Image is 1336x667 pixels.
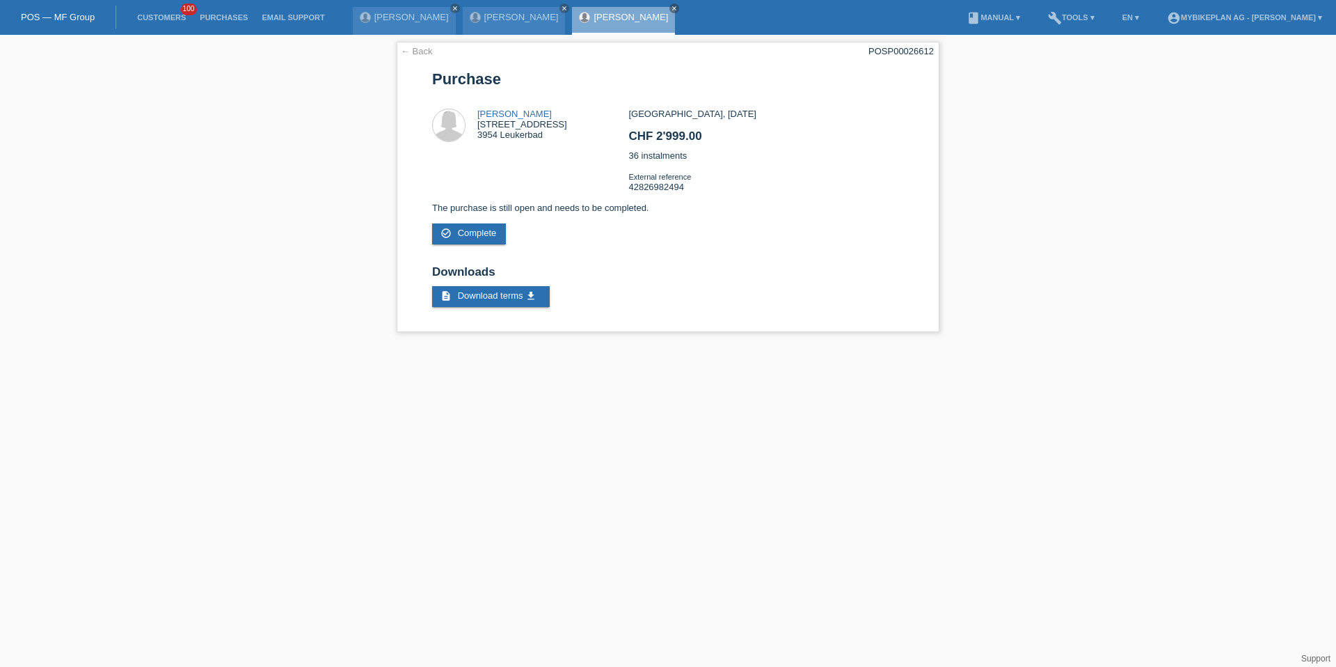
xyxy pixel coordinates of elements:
a: EN ▾ [1115,13,1146,22]
a: [PERSON_NAME] [374,12,449,22]
i: build [1048,11,1062,25]
a: [PERSON_NAME] [477,109,552,119]
i: close [561,5,568,12]
a: Email Support [255,13,331,22]
a: buildTools ▾ [1041,13,1102,22]
i: close [452,5,459,12]
span: 100 [181,3,198,15]
a: close [669,3,679,13]
a: close [450,3,460,13]
i: close [671,5,678,12]
i: check_circle_outline [440,228,452,239]
div: [GEOGRAPHIC_DATA], [DATE] 36 instalments 42826982494 [628,109,903,203]
p: The purchase is still open and needs to be completed. [432,203,904,213]
a: [PERSON_NAME] [594,12,668,22]
h1: Purchase [432,70,904,88]
div: POSP00026612 [868,46,934,56]
i: account_circle [1167,11,1181,25]
a: [PERSON_NAME] [484,12,559,22]
span: Complete [458,228,497,238]
a: POS — MF Group [21,12,95,22]
a: Customers [130,13,193,22]
a: close [559,3,569,13]
div: [STREET_ADDRESS] 3954 Leukerbad [477,109,567,140]
i: book [967,11,980,25]
h2: Downloads [432,265,904,286]
span: External reference [628,173,691,181]
i: description [440,290,452,301]
a: Purchases [193,13,255,22]
span: Download terms [458,290,523,301]
a: description Download terms get_app [432,286,550,307]
i: get_app [525,290,536,301]
a: account_circleMybikeplan AG - [PERSON_NAME] ▾ [1160,13,1329,22]
h2: CHF 2'999.00 [628,130,903,150]
a: bookManual ▾ [960,13,1027,22]
a: ← Back [401,46,433,56]
a: Support [1301,654,1330,664]
a: check_circle_outline Complete [432,223,506,244]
